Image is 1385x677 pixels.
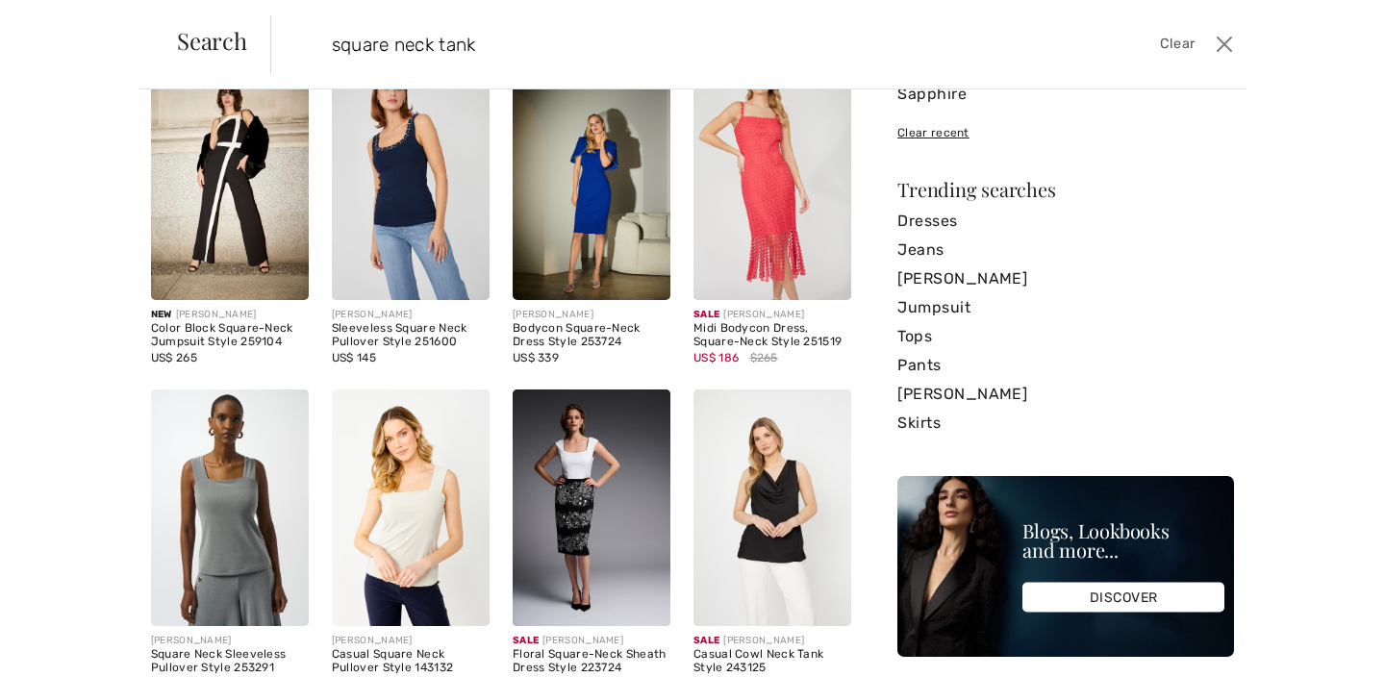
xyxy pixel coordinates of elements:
span: Search [177,29,247,52]
span: Help [44,13,84,31]
span: US$ 339 [513,351,559,364]
div: [PERSON_NAME] [693,308,851,322]
div: Color Block Square-Neck Jumpsuit Style 259104 [151,322,309,349]
img: Blogs, Lookbooks and more... [897,476,1234,657]
a: [PERSON_NAME] [897,380,1234,409]
div: Casual Cowl Neck Tank Style 243125 [693,648,851,675]
a: Tops [897,322,1234,351]
img: Sleeveless Square Neck Pullover Style 251600. White [332,63,490,300]
a: Pants [897,351,1234,380]
button: Close [1210,29,1239,60]
a: Dresses [897,207,1234,236]
span: Sale [513,635,539,646]
span: $265 [750,349,778,366]
div: [PERSON_NAME] [513,634,670,648]
input: TYPE TO SEARCH [317,15,987,73]
div: [PERSON_NAME] [513,308,670,322]
div: Blogs, Lookbooks and more... [1022,521,1224,560]
a: Sapphire [897,80,1234,109]
span: New [151,309,172,320]
span: Clear [1160,34,1196,55]
div: [PERSON_NAME] [332,634,490,648]
img: Square Neck Sleeveless Pullover Style 253291. Grey melange [151,389,309,626]
img: Casual Cowl Neck Tank Style 243125. Black [693,389,851,626]
span: US$ 145 [332,351,376,364]
span: Sale [693,635,719,646]
div: Midi Bodycon Dress, Square-Neck Style 251519 [693,322,851,349]
div: [PERSON_NAME] [151,308,309,322]
a: [PERSON_NAME] [897,264,1234,293]
div: Floral Square-Neck Sheath Dress Style 223724 [513,648,670,675]
a: Jeans [897,236,1234,264]
div: [PERSON_NAME] [332,308,490,322]
div: Sleeveless Square Neck Pullover Style 251600 [332,322,490,349]
span: US$ 265 [151,351,197,364]
img: Floral Square-Neck Sheath Dress Style 223724. Black/Vanilla [513,389,670,626]
a: Jumpsuit [897,293,1234,322]
div: Bodycon Square-Neck Dress Style 253724 [513,322,670,349]
div: [PERSON_NAME] [151,634,309,648]
img: Casual Square Neck Pullover Style 143132. Vanilla [332,389,490,626]
div: Square Neck Sleeveless Pullover Style 253291 [151,648,309,675]
img: Midi Bodycon Dress, Square-Neck Style 251519. Fuchsia [693,63,851,300]
a: Skirts [897,409,1234,438]
div: Clear recent [897,124,1234,141]
img: Bodycon Square-Neck Dress Style 253724. Royal Sapphire 163 [513,63,670,300]
img: Color Block Square-Neck Jumpsuit Style 259104. Black/Off White [151,63,309,300]
span: US$ 186 [693,351,739,364]
div: DISCOVER [1022,583,1224,613]
div: Trending searches [897,180,1234,199]
span: Sale [693,309,719,320]
div: [PERSON_NAME] [693,634,851,648]
div: Casual Square Neck Pullover Style 143132 [332,648,490,675]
